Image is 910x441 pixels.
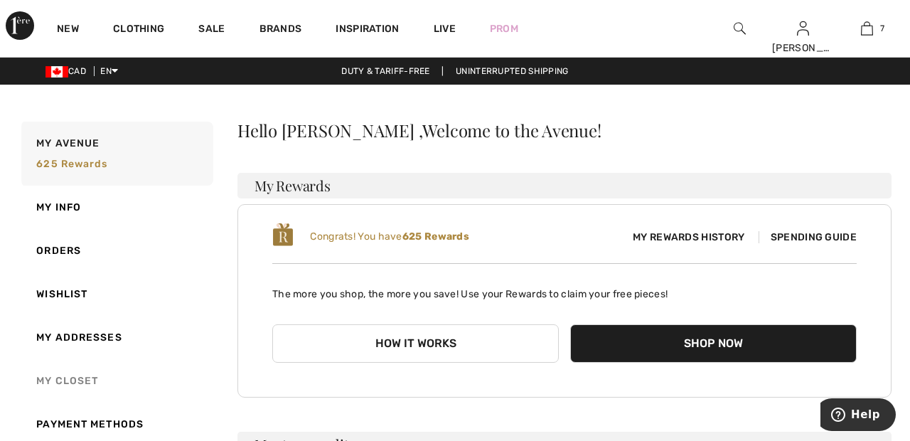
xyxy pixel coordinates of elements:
span: CAD [45,66,92,76]
button: Shop Now [570,324,857,363]
span: EN [100,66,118,76]
h3: My Rewards [237,173,892,198]
a: New [57,23,79,38]
span: Inspiration [336,23,399,38]
span: 625 rewards [36,158,107,170]
span: Welcome to the Avenue! [422,122,601,139]
b: 625 Rewards [402,230,469,243]
a: My Closet [18,359,213,403]
a: Live [434,21,456,36]
span: 7 [880,22,884,35]
a: My Info [18,186,213,229]
a: 7 [835,20,898,37]
span: Congrats! You have [310,230,469,243]
img: 1ère Avenue [6,11,34,40]
a: Sale [198,23,225,38]
iframe: Opens a widget where you can find more information [820,398,896,434]
img: Canadian Dollar [45,66,68,78]
a: Prom [490,21,518,36]
a: Orders [18,229,213,272]
a: Clothing [113,23,164,38]
span: My Rewards History [621,230,756,245]
div: [PERSON_NAME] [772,41,835,55]
img: loyalty_logo_r.svg [272,222,294,248]
img: My Info [797,20,809,37]
img: search the website [734,20,746,37]
a: Sign In [797,21,809,35]
a: My Addresses [18,316,213,359]
span: My Avenue [36,136,100,151]
img: My Bag [861,20,873,37]
a: Wishlist [18,272,213,316]
p: The more you shop, the more you save! Use your Rewards to claim your free pieces! [272,275,857,302]
div: Hello [PERSON_NAME] , [237,122,892,139]
button: How it works [272,324,559,363]
a: Brands [259,23,302,38]
span: Spending Guide [759,231,857,243]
